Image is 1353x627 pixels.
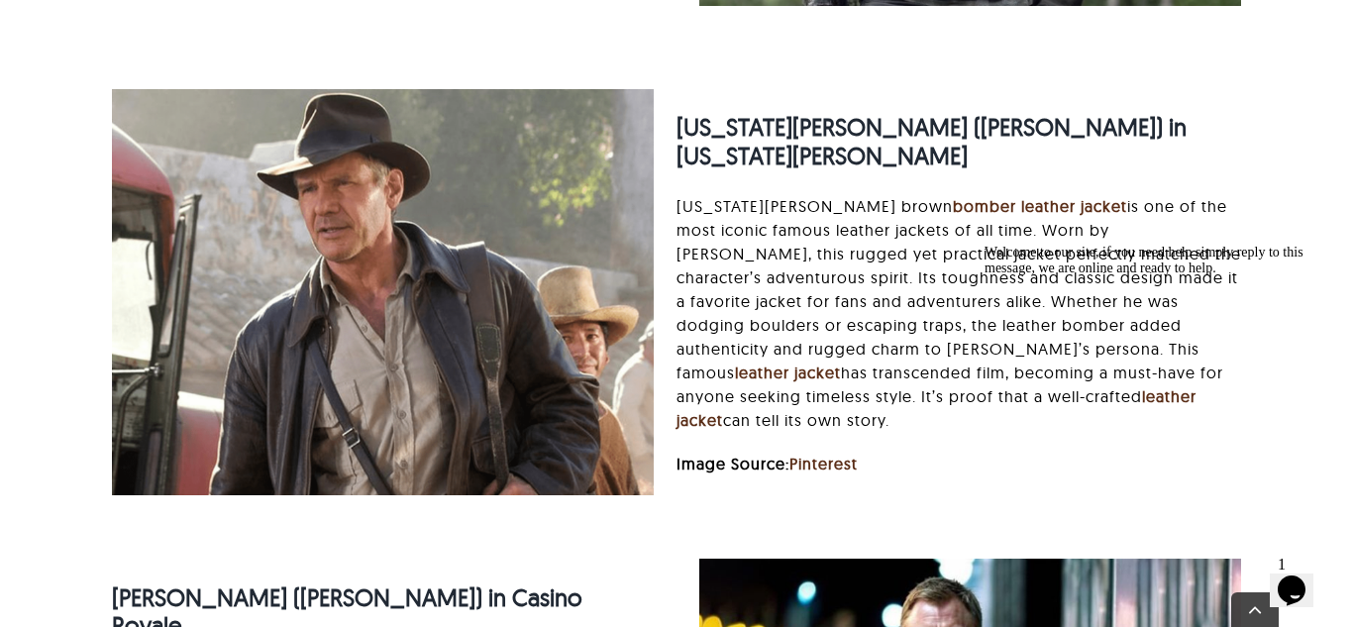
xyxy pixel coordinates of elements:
[789,454,858,473] a: Pinterest
[1270,548,1333,607] iframe: chat widget
[112,89,654,495] img: Indiana Jones (Harrison Ford) in Indiana Jones
[977,237,1333,538] iframe: chat widget
[676,454,858,473] strong: Image Source:
[953,196,1127,216] a: bomber leather jacket
[735,363,841,382] a: leather jacket
[8,8,364,40] div: Welcome to our site, if you need help simply reply to this message, we are online and ready to help.
[676,112,1187,170] strong: [US_STATE][PERSON_NAME] ([PERSON_NAME]) in [US_STATE][PERSON_NAME]
[676,194,1241,432] p: [US_STATE][PERSON_NAME] brown is one of the most iconic famous leather jackets of all time. Worn ...
[8,8,327,39] span: Welcome to our site, if you need help simply reply to this message, we are online and ready to help.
